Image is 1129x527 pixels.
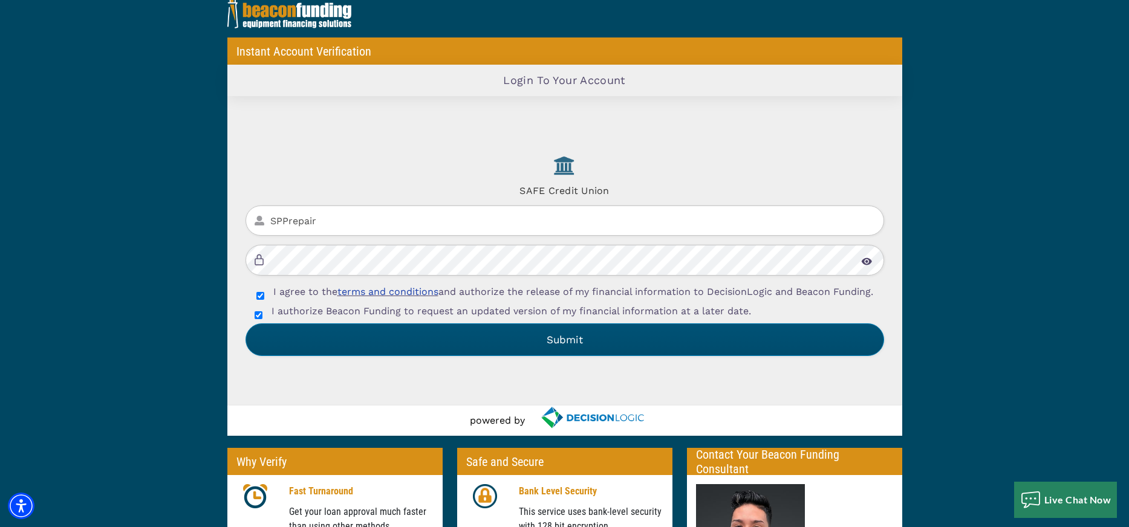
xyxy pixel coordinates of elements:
[337,286,438,297] a: terms and conditions
[473,484,497,508] img: lock icon
[246,245,884,276] input: Password
[289,484,434,499] p: Fast Turnaround
[272,305,751,317] span: I authorize Beacon Funding to request an updated version of my financial information at a later d...
[8,493,34,519] div: Accessibility Menu
[470,413,525,428] p: powered by
[246,205,884,236] input: Username
[273,286,873,297] span: I agree to the and authorize the release of my financial information to DecisionLogic and Beacon ...
[246,179,884,196] h4: SAFE Credit Union
[1014,482,1118,518] button: Live Chat Now
[236,454,287,469] p: Why Verify
[519,484,663,499] p: Bank Level Security
[525,406,659,430] a: decisionlogic.com - open in a new tab
[1044,494,1111,505] span: Live Chat Now
[503,74,626,87] h2: Login To Your Account
[541,152,588,179] img: SAFE Credit Union
[696,447,893,476] p: Contact Your Beacon Funding Consultant
[236,44,371,59] p: Instant Account Verification
[243,484,267,508] img: clock icon
[246,323,884,356] button: Submit
[466,454,544,469] p: Safe and Secure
